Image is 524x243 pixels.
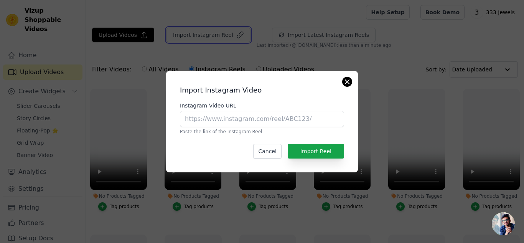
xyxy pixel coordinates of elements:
[180,129,344,135] p: Paste the link of the Instagram Reel
[343,77,352,86] button: Close modal
[492,212,515,235] a: Open chat
[253,144,281,159] button: Cancel
[180,102,344,109] label: Instagram Video URL
[288,144,344,159] button: Import Reel
[180,85,344,96] h2: Import Instagram Video
[180,111,344,127] input: https://www.instagram.com/reel/ABC123/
